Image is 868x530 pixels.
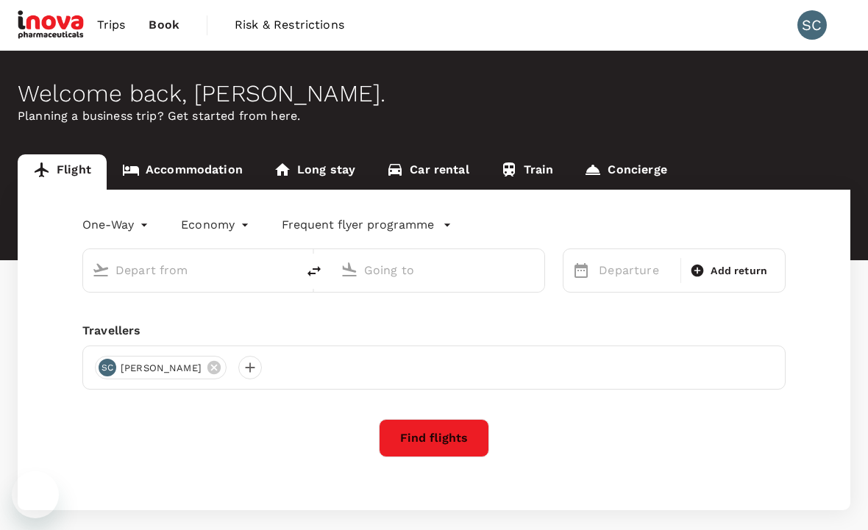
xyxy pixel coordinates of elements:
[18,154,107,190] a: Flight
[286,268,289,271] button: Open
[97,16,126,34] span: Trips
[569,154,682,190] a: Concierge
[107,154,258,190] a: Accommodation
[711,263,767,279] span: Add return
[364,259,514,282] input: Going to
[797,10,827,40] div: SC
[296,254,332,289] button: delete
[99,359,116,376] div: SC
[115,259,266,282] input: Depart from
[18,9,85,41] img: iNova Pharmaceuticals
[95,356,227,379] div: SC[PERSON_NAME]
[112,361,210,376] span: [PERSON_NAME]
[149,16,179,34] span: Book
[12,471,59,518] iframe: Button to launch messaging window
[82,322,786,340] div: Travellers
[18,107,850,125] p: Planning a business trip? Get started from here.
[82,213,152,237] div: One-Way
[181,213,252,237] div: Economy
[18,80,850,107] div: Welcome back , [PERSON_NAME] .
[534,268,537,271] button: Open
[282,216,452,234] button: Frequent flyer programme
[258,154,371,190] a: Long stay
[599,262,672,279] p: Departure
[235,16,344,34] span: Risk & Restrictions
[371,154,485,190] a: Car rental
[282,216,434,234] p: Frequent flyer programme
[485,154,569,190] a: Train
[379,419,489,457] button: Find flights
